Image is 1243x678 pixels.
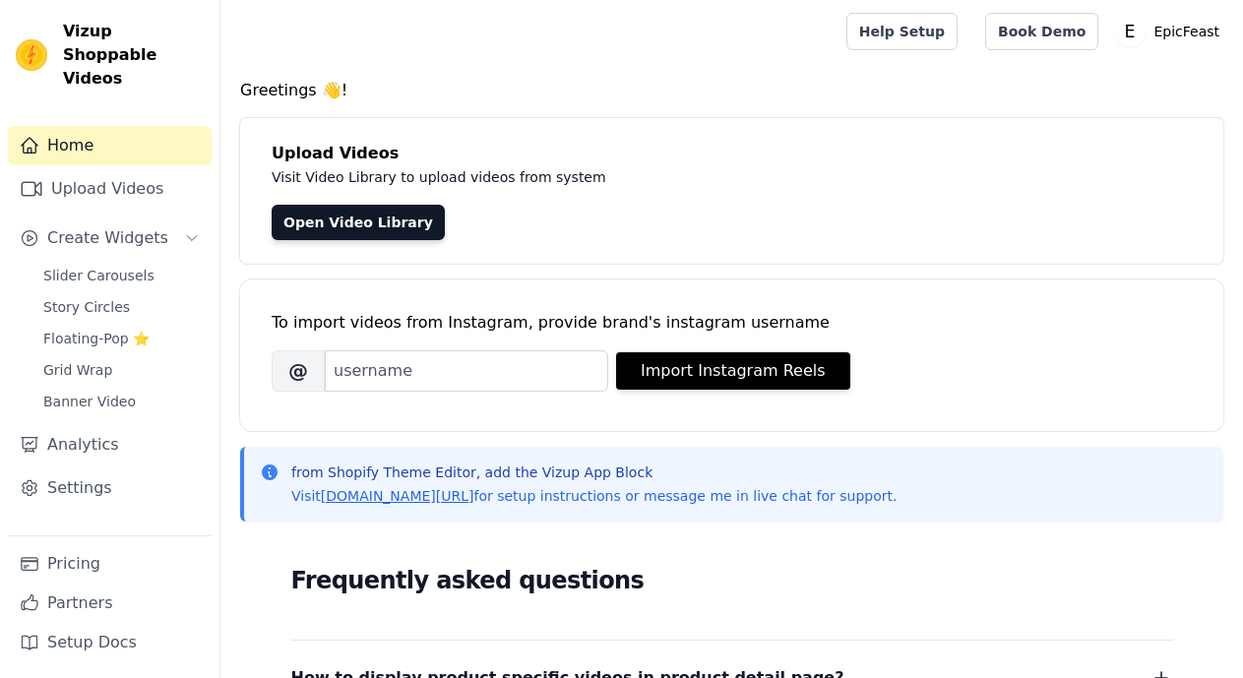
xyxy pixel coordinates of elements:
[43,392,136,411] span: Banner Video
[272,350,325,392] span: @
[272,165,1153,189] p: Visit Video Library to upload videos from system
[321,488,474,504] a: [DOMAIN_NAME][URL]
[272,311,1192,335] div: To import videos from Instagram, provide brand's instagram username
[272,142,1192,165] h4: Upload Videos
[985,13,1098,50] a: Book Demo
[31,388,212,415] a: Banner Video
[8,623,212,662] a: Setup Docs
[1146,14,1227,49] p: EpicFeast
[8,468,212,508] a: Settings
[8,218,212,258] button: Create Widgets
[616,352,850,390] button: Import Instagram Reels
[43,360,112,380] span: Grid Wrap
[31,293,212,321] a: Story Circles
[43,329,150,348] span: Floating-Pop ⭐
[1125,22,1136,41] text: E
[31,262,212,289] a: Slider Carousels
[31,356,212,384] a: Grid Wrap
[8,425,212,464] a: Analytics
[63,20,204,91] span: Vizup Shoppable Videos
[1114,14,1227,49] button: E EpicFeast
[16,39,47,71] img: Vizup
[43,297,130,317] span: Story Circles
[8,544,212,584] a: Pricing
[291,486,897,506] p: Visit for setup instructions or message me in live chat for support.
[846,13,958,50] a: Help Setup
[325,350,608,392] input: username
[291,462,897,482] p: from Shopify Theme Editor, add the Vizup App Block
[47,226,168,250] span: Create Widgets
[240,79,1223,102] h4: Greetings 👋!
[272,205,445,240] a: Open Video Library
[31,325,212,352] a: Floating-Pop ⭐
[291,561,1173,600] h2: Frequently asked questions
[8,126,212,165] a: Home
[8,584,212,623] a: Partners
[8,169,212,209] a: Upload Videos
[43,266,155,285] span: Slider Carousels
